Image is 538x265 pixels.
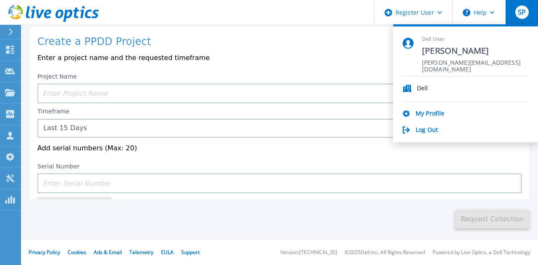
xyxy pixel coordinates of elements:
span: [PERSON_NAME] [422,45,528,57]
a: Support [181,249,200,256]
span: [PERSON_NAME][EMAIL_ADDRESS][DOMAIN_NAME] [422,59,528,67]
a: Ads & Email [94,249,122,256]
button: Add [37,197,111,216]
span: SP [518,9,526,16]
a: Cookies [68,249,86,256]
a: My Profile [416,110,444,118]
li: Version: [TECHNICAL_ID] [280,250,337,255]
button: Request Collection [455,210,529,228]
div: Last 15 Days [43,124,506,132]
input: Enter Serial Number [37,173,522,193]
li: Powered by Live Optics, a Dell Technology [433,250,530,255]
p: Enter a project name and the requested timeframe [37,54,522,62]
label: Project Name [37,73,77,79]
p: Add serial numbers (Max: 20) [37,144,522,152]
label: Timeframe [37,108,69,115]
h1: Create a PPDD Project [37,36,151,48]
li: © 2025 Dell Inc. All Rights Reserved [345,250,425,255]
input: Enter Project Name [37,84,522,103]
label: Serial Number [37,163,79,169]
span: Dell User [422,36,528,43]
a: EULA [161,249,174,256]
a: Log Out [416,126,438,134]
a: Privacy Policy [29,249,60,256]
a: Telemetry [129,249,153,256]
p: Dell [417,85,428,93]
